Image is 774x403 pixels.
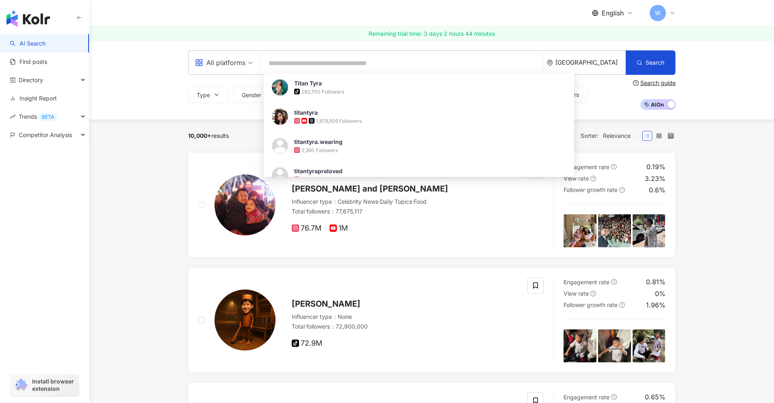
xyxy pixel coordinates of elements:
span: Engagement rate [564,394,609,401]
span: question-circle [611,279,617,285]
div: 0.65% [645,392,666,401]
a: chrome extensionInstall browser extension [11,374,79,396]
span: question-circle [619,187,625,193]
span: [PERSON_NAME] [292,299,360,309]
span: English [602,9,624,17]
div: 0.19% [646,162,666,171]
span: Food [414,198,427,205]
span: Engagement rate [564,279,609,285]
div: BETA [39,113,57,121]
div: [GEOGRAPHIC_DATA] [555,59,626,66]
img: post-image [564,329,596,362]
span: Followers [293,92,317,98]
span: Est. price [483,92,508,98]
a: Remaining trial time: 3 days 2 hours 44 minutes [89,26,774,41]
span: Trends [19,107,57,126]
img: KOL Avatar [215,174,275,235]
span: question-circle [619,302,625,308]
a: Find posts [10,58,47,66]
span: question-circle [633,80,639,86]
span: · [412,198,414,205]
span: environment [547,60,553,66]
span: W [655,9,661,17]
span: More filters [549,91,579,98]
span: Celebrity News [338,198,378,205]
img: post-image [633,214,666,247]
span: Gender [242,92,261,98]
span: View rate [427,92,452,98]
span: View rate [564,290,589,297]
span: 10,000+ [188,132,211,139]
div: Total followers ： 77,675,117 [292,207,518,216]
span: Engagement rate [564,163,609,170]
a: KOL Avatar[PERSON_NAME] and [PERSON_NAME]Influencer type：Celebrity News·Daily Topics·FoodTotal fo... [188,152,676,257]
div: Influencer type ： None [292,313,518,321]
div: Influencer type ： [292,198,518,206]
button: Search [626,50,675,75]
span: Follower growth rate [564,301,618,308]
div: 0.6% [649,185,666,194]
span: 72.9M [292,339,322,348]
button: More filters [531,87,588,103]
img: post-image [598,214,631,247]
span: question-circle [611,394,617,400]
span: question-circle [611,164,617,170]
span: question-circle [590,176,596,181]
button: View rate [418,87,470,103]
div: All platforms [195,56,245,69]
span: Directory [19,71,43,89]
div: 0% [655,289,666,298]
div: 1.96% [646,301,666,309]
span: 1M [330,224,348,233]
span: Engagement rate [349,92,395,98]
img: post-image [633,329,666,362]
button: Followers [284,87,336,103]
div: results [188,133,229,139]
a: searchAI Search [10,39,46,48]
span: 76.7M [292,224,321,233]
div: Total followers ： 72,900,000 [292,322,518,331]
img: chrome extension [13,379,28,392]
span: appstore [195,59,203,67]
span: Follower growth rate [564,186,618,193]
button: Type [188,87,228,103]
span: rise [10,114,15,120]
img: KOL Avatar [215,290,275,351]
div: Search guide [640,80,676,86]
div: 3.23% [645,174,666,183]
button: Engagement rate [340,87,413,103]
img: post-image [564,214,596,247]
span: Type [197,92,210,98]
span: Install browser extension [32,378,76,392]
img: post-image [598,329,631,362]
button: Gender [233,87,280,103]
a: KOL Avatar[PERSON_NAME]Influencer type：NoneTotal followers：72,900,00072.9MEngagement ratequestion... [188,267,676,373]
a: Insight Report [10,94,57,102]
span: Competitor Analysis [19,126,72,144]
span: · [378,198,380,205]
span: Daily Topics [380,198,412,205]
span: View rate [564,175,589,182]
span: Relevance [603,129,638,142]
img: logo [7,11,50,27]
div: Sorter: [581,129,642,142]
span: question-circle [590,291,596,296]
span: [PERSON_NAME] and [PERSON_NAME] [292,184,448,194]
button: Est. price [475,87,527,103]
span: Search [646,59,664,66]
div: 0.81% [646,277,666,286]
